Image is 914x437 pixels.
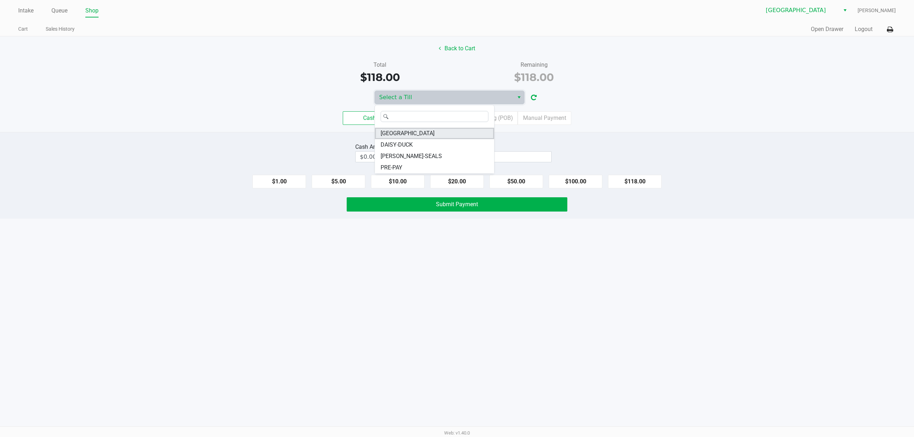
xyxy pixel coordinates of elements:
button: $5.00 [312,175,365,188]
span: Web: v1.40.0 [444,430,470,436]
div: Remaining [462,61,606,69]
button: $100.00 [549,175,602,188]
button: Select [514,91,524,104]
label: Manual Payment [518,111,571,125]
a: Shop [85,6,99,16]
span: [PERSON_NAME]-SEALS [381,152,442,161]
span: [GEOGRAPHIC_DATA] [381,129,435,138]
button: Back to Cart [434,42,480,55]
span: [PERSON_NAME] [858,7,896,14]
label: Cash [343,111,396,125]
button: Open Drawer [811,25,843,34]
a: Cart [18,25,28,34]
button: $1.00 [252,175,306,188]
span: Submit Payment [436,201,478,208]
span: Select a Till [379,93,509,102]
button: $20.00 [430,175,484,188]
a: Queue [51,6,67,16]
div: Cash Amount [355,143,392,151]
span: PRE-PAY [381,163,402,172]
button: Logout [855,25,873,34]
span: DAISY-DUCK [381,141,413,149]
a: Intake [18,6,34,16]
button: Submit Payment [347,197,567,212]
button: Select [840,4,850,17]
button: $50.00 [489,175,543,188]
div: Total [308,61,452,69]
button: $118.00 [608,175,662,188]
div: $118.00 [462,69,606,85]
div: $118.00 [308,69,452,85]
span: [GEOGRAPHIC_DATA] [766,6,835,15]
button: $10.00 [371,175,425,188]
a: Sales History [46,25,75,34]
